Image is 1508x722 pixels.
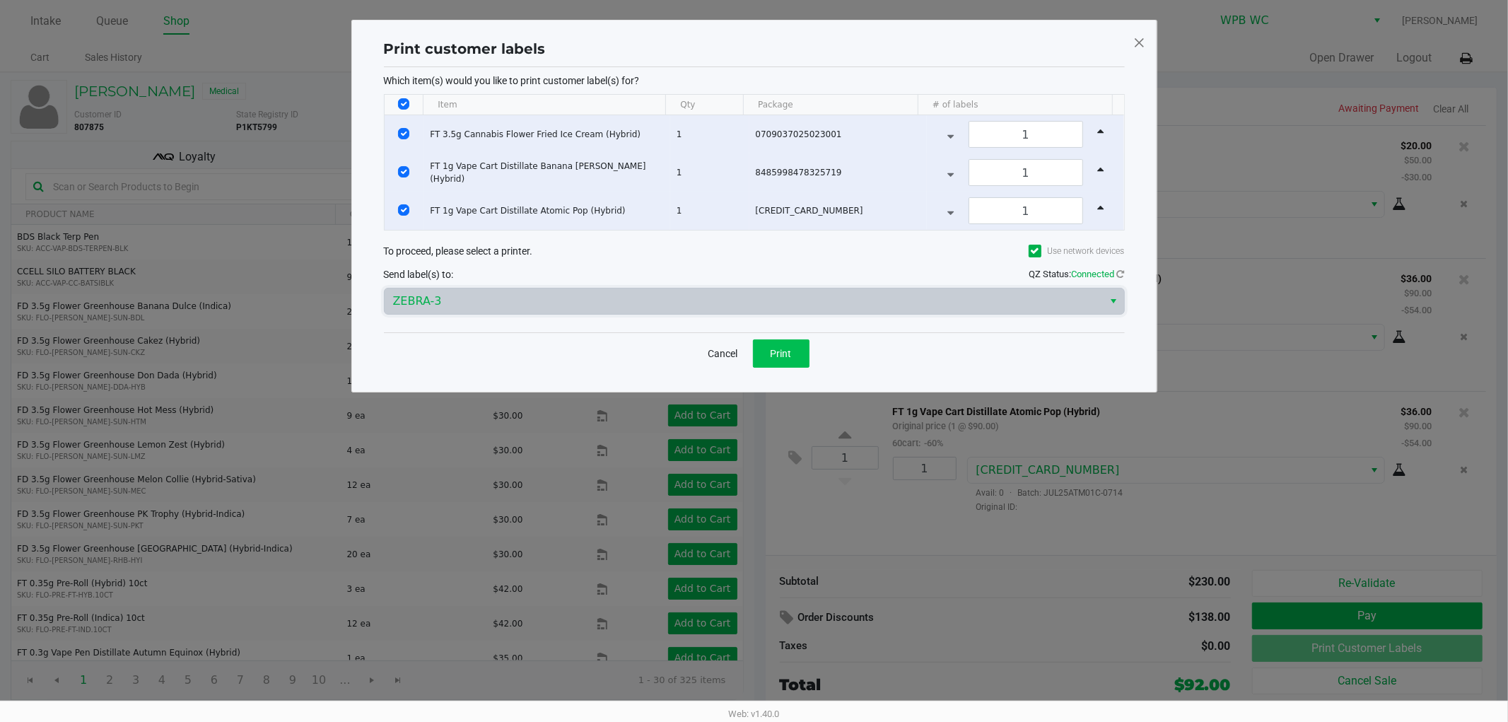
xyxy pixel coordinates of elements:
td: FT 3.5g Cannabis Flower Fried Ice Cream (Hybrid) [423,115,670,153]
td: [CREDIT_CARD_NUMBER] [749,192,927,230]
span: Print [771,348,792,359]
input: Select Row [398,128,409,139]
td: 1 [670,192,749,230]
span: Connected [1072,269,1115,279]
div: Data table [385,95,1124,230]
button: Print [753,339,809,368]
input: Select Row [398,204,409,216]
h1: Print customer labels [384,38,546,59]
input: Select Row [398,166,409,177]
th: # of labels [918,95,1111,115]
span: Web: v1.40.0 [729,709,780,719]
td: FT 1g Vape Cart Distillate Atomic Pop (Hybrid) [423,192,670,230]
td: 0709037025023001 [749,115,927,153]
button: Cancel [699,339,747,368]
span: ZEBRA-3 [393,293,1095,310]
td: 1 [670,153,749,192]
span: Send label(s) to: [384,269,454,280]
label: Use network devices [1029,245,1125,257]
input: Select All Rows [398,98,409,110]
span: To proceed, please select a printer. [384,245,533,257]
button: Select [1104,289,1124,314]
td: FT 1g Vape Cart Distillate Banana [PERSON_NAME] (Hybrid) [423,153,670,192]
th: Package [743,95,918,115]
th: Qty [665,95,743,115]
span: QZ Status: [1029,269,1125,279]
td: 8485998478325719 [749,153,927,192]
td: 1 [670,115,749,153]
th: Item [423,95,665,115]
p: Which item(s) would you like to print customer label(s) for? [384,74,1125,87]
